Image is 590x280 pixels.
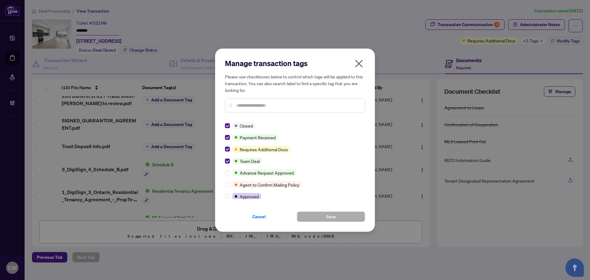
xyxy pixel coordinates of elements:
button: Open asap [565,258,584,277]
span: Approved [240,193,259,200]
h5: Please use checkboxes below to control which tags will be applied to this transaction. You can al... [225,73,365,93]
button: Cancel [225,211,293,222]
button: Save [297,211,365,222]
span: Payment Received [240,134,276,141]
span: Agent to Confirm Mailing Policy [240,181,299,188]
h2: Manage transaction tags [225,58,365,68]
span: Requires Additional Docs [240,146,288,153]
span: Closed [240,122,253,129]
span: Cancel [252,212,266,222]
span: Advance Request Approved [240,169,294,176]
span: close [354,59,364,69]
span: Team Deal [240,158,260,164]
